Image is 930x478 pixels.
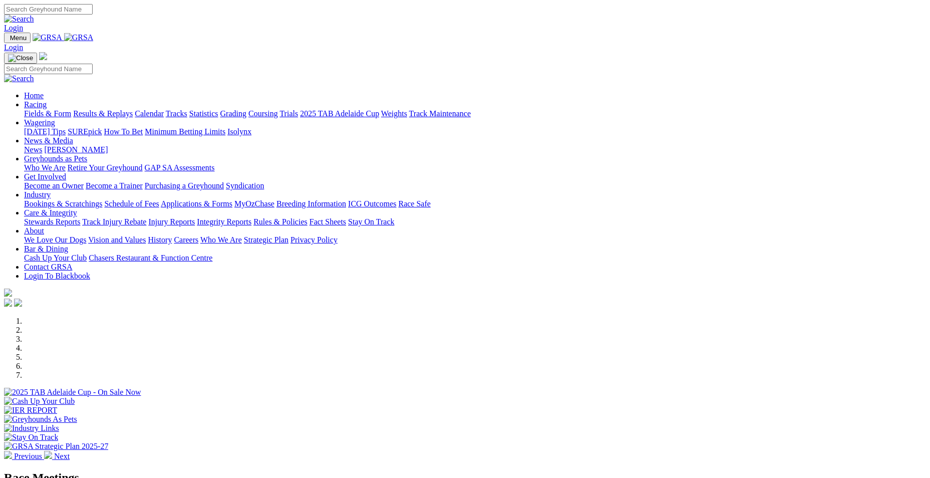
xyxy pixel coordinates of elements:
[253,217,307,226] a: Rules & Policies
[226,181,264,190] a: Syndication
[174,235,198,244] a: Careers
[104,127,143,136] a: How To Bet
[4,15,34,24] img: Search
[4,388,141,397] img: 2025 TAB Adelaide Cup - On Sale Now
[24,127,66,136] a: [DATE] Tips
[290,235,338,244] a: Privacy Policy
[89,254,212,262] a: Chasers Restaurant & Function Centre
[348,217,394,226] a: Stay On Track
[82,217,146,226] a: Track Injury Rebate
[24,208,77,217] a: Care & Integrity
[145,127,225,136] a: Minimum Betting Limits
[88,235,146,244] a: Vision and Values
[14,299,22,307] img: twitter.svg
[24,181,926,190] div: Get Involved
[24,172,66,181] a: Get Involved
[148,217,195,226] a: Injury Reports
[24,127,926,136] div: Wagering
[276,199,346,208] a: Breeding Information
[4,424,59,433] img: Industry Links
[8,54,33,62] img: Close
[73,109,133,118] a: Results & Replays
[44,452,70,460] a: Next
[39,52,47,60] img: logo-grsa-white.png
[24,226,44,235] a: About
[33,33,62,42] img: GRSA
[4,43,23,52] a: Login
[68,127,102,136] a: SUREpick
[24,163,926,172] div: Greyhounds as Pets
[145,163,215,172] a: GAP SA Assessments
[227,127,251,136] a: Isolynx
[24,145,926,154] div: News & Media
[398,199,430,208] a: Race Safe
[409,109,471,118] a: Track Maintenance
[348,199,396,208] a: ICG Outcomes
[24,254,87,262] a: Cash Up Your Club
[24,199,926,208] div: Industry
[24,145,42,154] a: News
[24,263,72,271] a: Contact GRSA
[24,154,87,163] a: Greyhounds as Pets
[4,53,37,64] button: Toggle navigation
[24,109,71,118] a: Fields & Form
[4,451,12,459] img: chevron-left-pager-white.svg
[200,235,242,244] a: Who We Are
[24,235,86,244] a: We Love Our Dogs
[145,181,224,190] a: Purchasing a Greyhound
[244,235,288,244] a: Strategic Plan
[4,64,93,74] input: Search
[4,433,58,442] img: Stay On Track
[24,163,66,172] a: Who We Are
[24,217,926,226] div: Care & Integrity
[24,100,47,109] a: Racing
[44,451,52,459] img: chevron-right-pager-white.svg
[4,289,12,297] img: logo-grsa-white.png
[148,235,172,244] a: History
[248,109,278,118] a: Coursing
[4,442,108,451] img: GRSA Strategic Plan 2025-27
[24,118,55,127] a: Wagering
[381,109,407,118] a: Weights
[4,74,34,83] img: Search
[189,109,218,118] a: Statistics
[24,136,73,145] a: News & Media
[24,217,80,226] a: Stewards Reports
[279,109,298,118] a: Trials
[309,217,346,226] a: Fact Sheets
[4,397,75,406] img: Cash Up Your Club
[166,109,187,118] a: Tracks
[68,163,143,172] a: Retire Your Greyhound
[161,199,232,208] a: Applications & Forms
[24,181,84,190] a: Become an Owner
[24,245,68,253] a: Bar & Dining
[4,452,44,460] a: Previous
[4,415,77,424] img: Greyhounds As Pets
[14,452,42,460] span: Previous
[135,109,164,118] a: Calendar
[197,217,251,226] a: Integrity Reports
[24,109,926,118] div: Racing
[24,91,44,100] a: Home
[4,24,23,32] a: Login
[24,190,51,199] a: Industry
[4,299,12,307] img: facebook.svg
[24,199,102,208] a: Bookings & Scratchings
[104,199,159,208] a: Schedule of Fees
[54,452,70,460] span: Next
[4,406,57,415] img: IER REPORT
[220,109,246,118] a: Grading
[24,235,926,245] div: About
[300,109,379,118] a: 2025 TAB Adelaide Cup
[86,181,143,190] a: Become a Trainer
[24,272,90,280] a: Login To Blackbook
[4,33,31,43] button: Toggle navigation
[10,34,27,42] span: Menu
[234,199,274,208] a: MyOzChase
[44,145,108,154] a: [PERSON_NAME]
[4,4,93,15] input: Search
[64,33,94,42] img: GRSA
[24,254,926,263] div: Bar & Dining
